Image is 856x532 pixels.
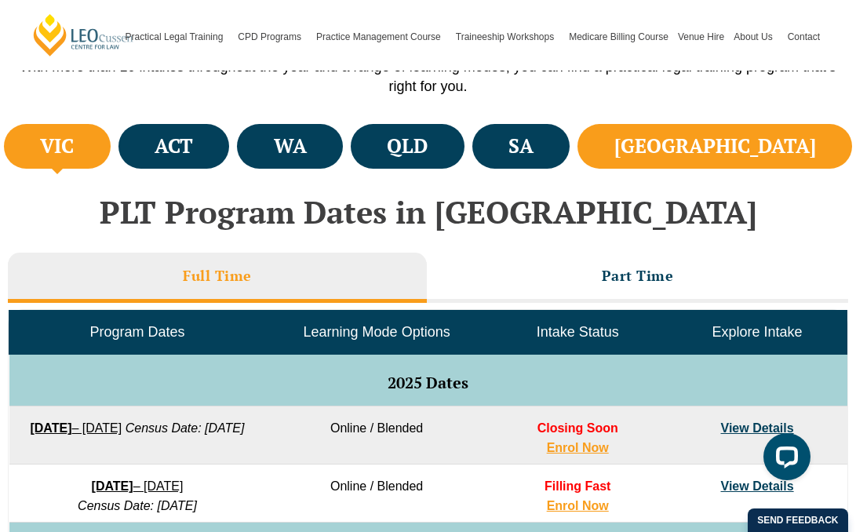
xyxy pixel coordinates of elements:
td: Online / Blended [265,465,487,523]
a: Contact [783,3,825,71]
strong: [DATE] [30,421,71,435]
a: Enrol Now [547,499,609,512]
a: [DATE]– [DATE] [92,479,184,493]
span: Closing Soon [537,421,618,435]
a: Traineeship Workshops [451,3,564,71]
a: About Us [729,3,782,71]
h4: ACT [155,133,193,159]
a: Practical Legal Training [121,3,234,71]
em: Census Date: [DATE] [78,499,197,512]
a: Venue Hire [673,3,729,71]
h4: VIC [40,133,74,159]
a: CPD Programs [233,3,311,71]
span: Filling Fast [545,479,610,493]
span: Program Dates [89,324,184,340]
h4: SA [508,133,534,159]
a: [PERSON_NAME] Centre for Law [31,13,136,57]
td: Online / Blended [265,406,487,465]
h3: Full Time [183,267,252,285]
h4: QLD [387,133,428,159]
h3: Part Time [602,267,674,285]
span: 2025 Dates [388,372,468,393]
a: View Details [721,479,794,493]
h4: [GEOGRAPHIC_DATA] [614,133,816,159]
span: Learning Mode Options [304,324,450,340]
em: Census Date: [DATE] [126,421,245,435]
a: Enrol Now [547,441,609,454]
a: Practice Management Course [311,3,451,71]
h4: WA [274,133,307,159]
a: View Details [721,421,794,435]
a: [DATE]– [DATE] [30,421,122,435]
strong: [DATE] [92,479,133,493]
a: Medicare Billing Course [564,3,673,71]
p: With more than 10 intakes throughout the year and a range of learning modes, you can find a pract... [16,57,840,97]
span: Explore Intake [712,324,803,340]
span: Intake Status [537,324,619,340]
iframe: LiveChat chat widget [751,427,817,493]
